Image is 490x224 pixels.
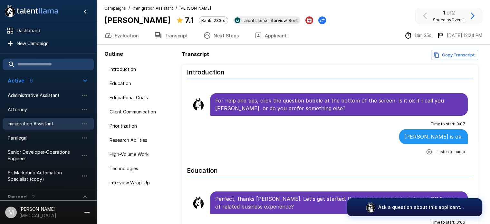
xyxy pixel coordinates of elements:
[433,17,465,22] span: Sorted by Overall
[104,6,126,11] u: Campaigns
[104,163,179,174] div: Technologies
[365,202,376,212] img: logo_glasses@2x.png
[104,78,179,89] div: Education
[104,120,179,132] div: Prioritization
[97,26,147,44] button: Evaluation
[104,15,171,25] b: [PERSON_NAME]
[235,17,240,23] img: ukg_logo.jpeg
[443,9,445,16] b: 1
[110,137,174,143] span: Research Abilities
[437,32,482,39] div: The date and time when the interview was completed
[110,109,174,115] span: Client Communication
[129,5,130,12] span: /
[110,80,174,87] span: Education
[430,121,455,127] span: Time to start :
[185,15,194,25] b: 7.1
[110,151,174,158] span: High-Volume Work
[104,134,179,146] div: Research Abilities
[404,32,431,39] div: The time between starting and completing the interview
[415,32,431,39] p: 14m 35s
[104,63,179,75] div: Introduction
[305,16,313,24] button: Archive Applicant
[192,196,205,209] img: llama_clean.png
[192,98,205,111] img: llama_clean.png
[104,51,123,57] b: Outline
[233,16,300,24] div: View profile in UKG
[318,16,326,24] button: Change Stage
[404,133,463,141] p: [PERSON_NAME] is ok.
[247,26,294,44] button: Applicant
[147,26,196,44] button: Transcript
[110,180,174,186] span: Interview Wrap-Up
[104,92,179,103] div: Educational Goals
[196,26,247,44] button: Next Steps
[176,5,177,12] span: /
[447,32,482,39] p: [DATE] 12:24 PM
[110,94,174,101] span: Educational Goals
[456,121,465,127] span: 0 : 07
[431,50,478,60] button: Copy transcript
[182,51,209,57] b: Transcript
[110,123,174,129] span: Prioritization
[110,165,174,172] span: Technologies
[215,97,463,112] p: For help and tips, click the question bubble at the bottom of the screen. Is it ok if I call you ...
[187,62,473,79] h6: Introduction
[437,149,465,155] span: Listen to audio
[110,66,174,73] span: Introduction
[187,160,473,177] h6: Education
[239,18,300,23] span: Talent Llama Interview Sent
[104,106,179,118] div: Client Communication
[179,5,211,12] span: [PERSON_NAME]
[378,204,464,210] p: Ask a question about this applicant...
[347,198,482,216] button: Ask a question about this applicant...
[447,9,455,16] span: of 2
[132,6,173,11] u: Immigration Assistant
[104,149,179,160] div: High-Volume Work
[199,18,228,23] span: Rank: 233rd
[215,195,463,210] p: Perfect, thanks [PERSON_NAME]. Let's get started. Do you have a bachelor’s degree OR 2 years of r...
[104,177,179,189] div: Interview Wrap-Up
